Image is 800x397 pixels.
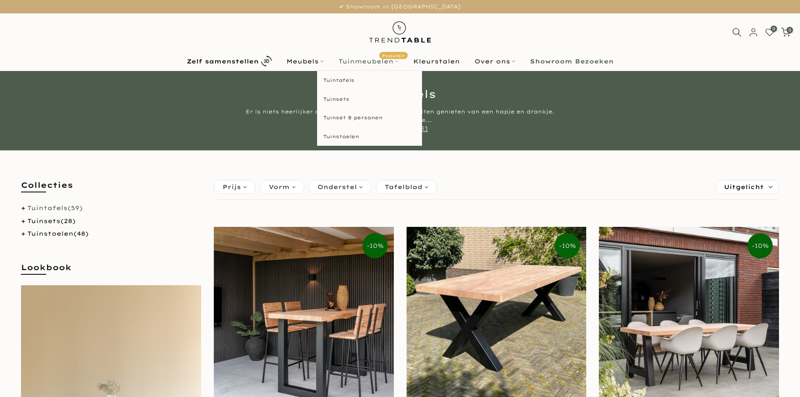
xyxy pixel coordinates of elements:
[21,180,201,199] h5: Collecties
[362,233,388,258] span: -10%
[379,52,408,59] span: Populair
[363,13,437,51] img: trend-table
[68,204,83,212] span: (59)
[317,182,357,192] span: Onderstel
[279,56,331,66] a: Meubels
[269,182,290,192] span: Vorm
[331,56,406,66] a: TuinmeubelenPopulair
[555,233,580,258] span: -10%
[187,58,259,64] b: Zelf samenstellen
[781,28,790,37] a: 0
[406,56,467,66] a: Kleurstalen
[27,204,83,212] a: Tuintafels(59)
[724,180,764,194] span: Uitgelicht
[787,27,793,33] span: 0
[21,262,201,281] h5: Lookbook
[317,127,422,146] a: Tuinstoelen
[748,233,773,258] span: -10%
[243,108,558,133] div: Er is niets heerlijker dan op een warme zomerdag buiten genieten van een hapje en drankje. Dan is...
[385,182,422,192] span: Tafelblad
[467,56,522,66] a: Over ons
[27,230,89,237] a: Tuinstoelen(48)
[27,217,76,225] a: Tuinsets(28)
[73,230,89,237] span: (48)
[716,180,779,194] label: Sorteren:Uitgelicht
[530,58,614,64] b: Showroom Bezoeken
[317,108,422,127] a: Tuinset 8 personen
[60,217,76,225] span: (28)
[317,90,422,109] a: Tuinsets
[765,28,774,37] a: 0
[179,54,279,68] a: Zelf samenstellen
[771,26,777,32] span: 0
[223,182,241,192] span: Prijs
[155,89,646,99] h1: Tuintafels
[522,56,621,66] a: Showroom Bezoeken
[317,71,422,90] a: Tuintafels
[10,2,790,11] p: ✔ Showroom in [GEOGRAPHIC_DATA]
